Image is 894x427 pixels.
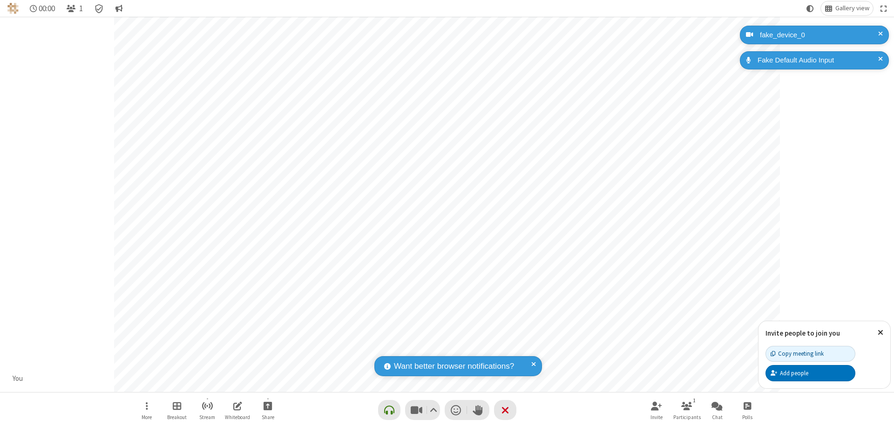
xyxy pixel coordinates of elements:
[765,365,855,381] button: Add people
[394,360,514,372] span: Want better browser notifications?
[9,373,27,384] div: You
[90,1,108,15] div: Meeting details Encryption enabled
[7,3,19,14] img: QA Selenium DO NOT DELETE OR CHANGE
[821,1,873,15] button: Change layout
[142,414,152,420] span: More
[445,400,467,420] button: Send a reaction
[712,414,723,420] span: Chat
[771,349,824,358] div: Copy meeting link
[754,55,882,66] div: Fake Default Audio Input
[111,1,126,15] button: Conversation
[262,414,274,420] span: Share
[467,400,489,420] button: Raise hand
[405,400,440,420] button: Stop video (⌘+Shift+V)
[733,397,761,423] button: Open poll
[223,397,251,423] button: Open shared whiteboard
[39,4,55,13] span: 00:00
[427,400,440,420] button: Video setting
[193,397,221,423] button: Start streaming
[199,414,215,420] span: Stream
[79,4,83,13] span: 1
[742,414,752,420] span: Polls
[835,5,869,12] span: Gallery view
[703,397,731,423] button: Open chat
[673,397,701,423] button: Open participant list
[765,346,855,362] button: Copy meeting link
[757,30,882,41] div: fake_device_0
[225,414,250,420] span: Whiteboard
[163,397,191,423] button: Manage Breakout Rooms
[167,414,187,420] span: Breakout
[378,400,400,420] button: Connect your audio
[26,1,59,15] div: Timer
[254,397,282,423] button: Start sharing
[765,329,840,337] label: Invite people to join you
[643,397,670,423] button: Invite participants (⌘+Shift+I)
[691,396,698,405] div: 1
[871,321,890,344] button: Close popover
[62,1,87,15] button: Open participant list
[803,1,818,15] button: Using system theme
[133,397,161,423] button: Open menu
[673,414,701,420] span: Participants
[650,414,663,420] span: Invite
[877,1,891,15] button: Fullscreen
[494,400,516,420] button: End or leave meeting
